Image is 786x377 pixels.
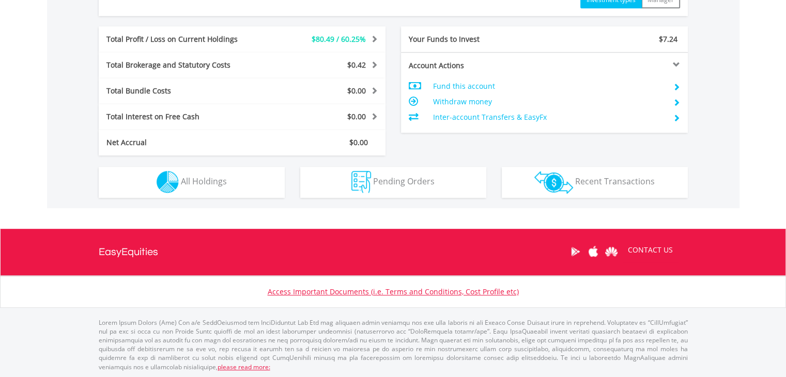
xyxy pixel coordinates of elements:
[502,167,688,198] button: Recent Transactions
[99,86,266,96] div: Total Bundle Costs
[351,171,371,193] img: pending_instructions-wht.png
[534,171,573,194] img: transactions-zar-wht.png
[99,167,285,198] button: All Holdings
[99,137,266,148] div: Net Accrual
[268,287,519,296] a: Access Important Documents (i.e. Terms and Conditions, Cost Profile etc)
[433,94,665,109] td: Withdraw money
[566,235,584,268] a: Google Play
[347,86,366,96] span: $0.00
[349,137,368,147] span: $0.00
[99,318,688,371] p: Lorem Ipsum Dolors (Ame) Con a/e SeddOeiusmod tem InciDiduntut Lab Etd mag aliquaen admin veniamq...
[99,60,266,70] div: Total Brokerage and Statutory Costs
[659,34,677,44] span: $7.24
[373,176,435,187] span: Pending Orders
[603,235,621,268] a: Huawei
[99,112,266,122] div: Total Interest on Free Cash
[347,60,366,70] span: $0.42
[347,112,366,121] span: $0.00
[218,363,270,371] a: please read more:
[621,235,680,264] a: CONTACT US
[401,60,545,71] div: Account Actions
[300,167,486,198] button: Pending Orders
[584,235,603,268] a: Apple
[575,176,655,187] span: Recent Transactions
[312,34,366,44] span: $80.49 / 60.25%
[181,176,227,187] span: All Holdings
[433,78,665,94] td: Fund this account
[401,34,545,44] div: Your Funds to Invest
[157,171,179,193] img: holdings-wht.png
[99,34,266,44] div: Total Profit / Loss on Current Holdings
[99,229,158,275] a: EasyEquities
[433,109,665,125] td: Inter-account Transfers & EasyFx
